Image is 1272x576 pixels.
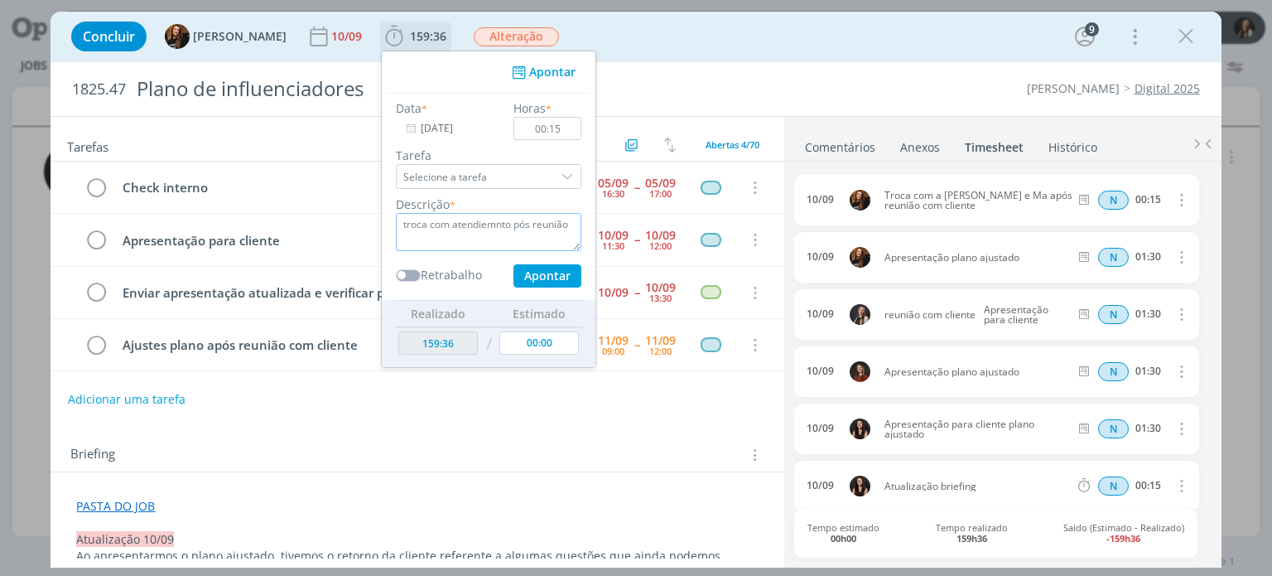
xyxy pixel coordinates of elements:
[115,177,538,198] div: Check interno
[664,138,676,152] img: arrow-down-up.svg
[645,177,676,189] div: 05/09
[850,304,870,325] img: L
[649,293,672,303] div: 13:30
[807,522,879,544] span: Tempo estimado
[1135,423,1161,434] div: 01:30
[1027,80,1120,96] a: [PERSON_NAME]
[1135,80,1200,96] a: Digital 2025
[473,27,560,47] button: Alteração
[878,191,1076,211] span: Troca com a [PERSON_NAME] e Ma após reunião com cliente
[645,230,676,241] div: 10/09
[807,251,834,263] div: 10/09
[807,308,834,320] div: 10/09
[1135,480,1161,491] div: 00:15
[1098,191,1129,210] div: Horas normais
[598,287,629,298] div: 10/09
[331,31,365,42] div: 10/09
[878,482,1076,491] span: Atualização briefing
[1098,419,1129,438] div: Horas normais
[410,28,446,44] span: 159:36
[602,189,624,198] div: 16:30
[977,305,1072,325] span: Apresentação para cliente
[1098,305,1129,324] span: N
[381,51,596,368] ul: 159:36
[602,346,624,356] div: 09:00
[396,147,581,164] label: Tarefa
[878,253,1076,263] span: Apresentação plano ajustado
[850,190,870,211] img: T
[396,196,450,213] label: Descrição
[649,241,672,250] div: 12:00
[649,346,672,356] div: 12:00
[1098,362,1129,381] span: N
[1098,191,1129,210] span: N
[1098,477,1129,496] div: Horas normais
[936,522,1008,544] span: Tempo realizado
[598,335,629,346] div: 11/09
[115,283,538,303] div: Enviar apresentação atualizada e verificar próximos passos
[1098,248,1129,267] div: Horas normais
[71,22,147,51] button: Concluir
[1048,132,1098,156] a: Histórico
[76,531,174,547] span: Atualização 10/09
[482,327,496,361] td: /
[807,365,834,377] div: 10/09
[804,132,876,156] a: Comentários
[900,139,940,156] div: Anexos
[598,177,629,189] div: 05/09
[598,230,629,241] div: 10/09
[1072,23,1098,50] button: 9
[1135,365,1161,377] div: 01:30
[396,99,422,117] label: Data
[513,264,581,288] button: Apontar
[1063,522,1184,544] span: Saldo (Estimado - Realizado)
[645,335,676,346] div: 11/09
[394,300,482,327] th: Realizado
[807,423,834,434] div: 10/09
[831,532,856,545] b: 00h00
[1098,248,1129,267] span: N
[1135,251,1161,263] div: 01:30
[474,27,559,46] span: Alteração
[1135,194,1161,206] div: 00:15
[602,241,624,250] div: 11:30
[634,339,639,351] span: --
[807,194,834,206] div: 10/09
[878,310,977,320] span: reunião com cliente
[706,138,759,151] span: Abertas 4/70
[70,444,115,466] span: Briefing
[649,189,672,198] div: 17:00
[72,80,126,99] span: 1825.47
[850,247,870,268] img: T
[51,12,1221,568] div: dialog
[1098,362,1129,381] div: Horas normais
[381,23,450,50] button: 159:36
[1098,419,1129,438] span: N
[634,287,639,298] span: --
[1135,308,1161,320] div: 01:30
[850,476,870,496] img: I
[508,64,576,81] button: Apontar
[878,367,1076,377] span: Apresentação plano ajustado
[396,117,499,140] input: Data
[878,419,1076,439] span: Apresentação para cliente plano ajustado
[964,132,1024,156] a: Timesheet
[645,282,676,293] div: 10/09
[67,385,186,414] button: Adicionar uma tarefa
[67,135,108,155] span: Tarefas
[850,361,870,382] img: M
[514,99,547,117] label: Horas
[165,24,190,49] img: T
[496,300,584,327] th: Estimado
[1098,477,1129,496] span: N
[83,30,135,43] span: Concluir
[421,266,482,283] label: Retrabalho
[634,234,639,245] span: --
[1106,532,1140,545] b: -159h36
[129,69,723,109] div: Plano de influenciadores
[850,419,870,439] img: I
[193,31,287,42] span: [PERSON_NAME]
[165,24,287,49] button: T[PERSON_NAME]
[1085,22,1099,36] div: 9
[956,532,987,545] b: 159h36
